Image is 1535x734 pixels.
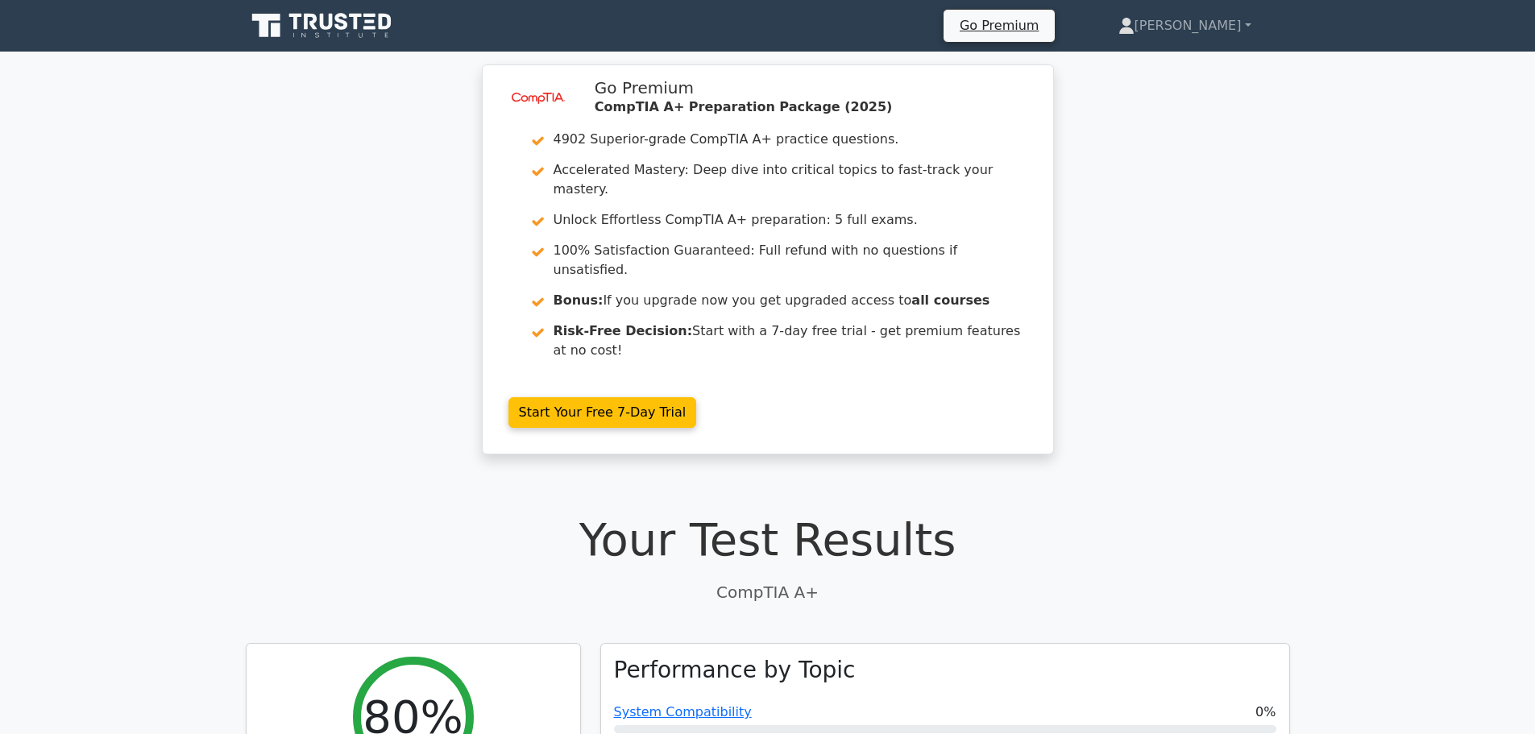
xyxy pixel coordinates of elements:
[246,580,1290,604] p: CompTIA A+
[508,397,697,428] a: Start Your Free 7-Day Trial
[246,512,1290,566] h1: Your Test Results
[950,15,1048,36] a: Go Premium
[1080,10,1290,42] a: [PERSON_NAME]
[614,704,752,719] a: System Compatibility
[1255,703,1276,722] span: 0%
[614,657,856,684] h3: Performance by Topic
